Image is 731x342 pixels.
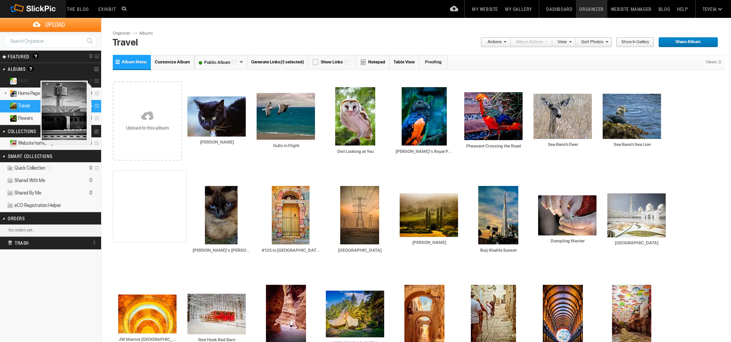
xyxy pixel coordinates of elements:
[402,87,447,146] img: Pesquet_s_Royal_Parrot.webp
[1,140,8,146] a: Expand
[14,190,41,196] span: Shared By Me
[257,142,316,149] input: Gulls in Flight
[9,228,36,233] b: No orders yet...
[7,190,14,196] img: ico_album_coll.png
[8,63,73,75] h2: Albums
[187,294,246,334] img: Red_Hook_Red_Barn.webp
[8,212,73,224] h2: Orders
[464,92,523,140] img: Pheasant_Crossing_the_Road.webp
[1,115,8,121] a: Expand
[464,143,523,150] input: Pheasant Crossing the Road
[419,55,448,69] a: Proofing
[118,295,177,333] img: JW_Marriot_Dubai.webp
[335,87,375,146] img: Owl_Looking_at_You.webp
[469,247,528,254] input: Burj Khalifa Sunset
[122,60,147,65] span: Album Menu
[400,193,458,237] img: Antinori_Napa.webp
[7,78,17,84] ins: Public Album
[308,55,356,69] a: Show Links
[533,141,593,148] input: Sea Ranch Deer
[4,35,97,48] input: Search Organizer...
[8,150,73,162] h2: Smart Collections
[1,103,8,109] a: Collapse
[121,4,130,13] input: Search photos on SlickPic...
[7,103,17,109] ins: Public Album
[616,37,649,47] span: Show in Gallery
[326,148,385,155] input: Owl Looking at You
[7,165,14,172] img: ico_album_quick.png
[603,141,662,148] input: Sea Ranch Sea Lion
[5,53,30,60] span: FEATURED
[400,239,459,246] input: Antinori Napa
[14,177,45,184] span: Shared With Me
[478,186,518,244] img: Burj_Khalifa_Sunset.webp
[552,37,572,47] a: View
[272,186,310,244] img: _125_in_Jerusalem.webp
[187,139,247,146] input: Baldwin
[205,186,238,244] img: Tosca_s_Curly_Whisker.webp
[481,37,506,47] a: Actions
[607,193,666,237] img: Grand_Mosque_Abu_Dhabi.webp
[18,78,28,84] span: B&W
[18,140,56,146] span: Website homepage
[195,60,239,65] font: Public Album
[247,55,308,69] a: Generate Links
[18,90,79,96] span: Home Page and Contact Page Photos
[356,55,390,69] a: Notepad
[7,140,17,147] ins: Public Collection
[261,247,320,254] input: #125 in Jerusalem
[7,177,14,184] img: ico_album_coll.png
[1,78,8,84] a: Expand
[603,94,661,139] img: Sea_Ranch_Sea_Lion_%281_of_1%29.webp
[14,165,54,171] span: Quick Collection
[280,60,304,65] span: (3 selected)
[511,37,548,47] a: Album Actions
[702,55,725,69] div: Views: 0
[7,202,14,209] img: ico_album_coll.png
[340,186,379,244] img: Abu_Dhabi_Desert.webp
[616,37,654,47] a: Show in Gallery
[257,93,315,140] img: Gulls_in_Flight.webp
[658,37,713,47] span: Share Album
[8,237,80,249] h2: Trash
[390,55,419,69] a: Table View
[576,37,608,47] a: Sort Photos
[155,60,190,65] span: Customize Album
[94,126,101,137] a: Collection Options
[7,90,17,97] ins: Unlisted Album
[538,237,597,244] input: Dumpling Master
[14,202,61,209] span: eCO Registration Helper
[187,96,246,137] img: Baldwin.webp
[18,115,33,121] span: Flowers
[538,195,596,235] img: Dumpling_Master.webp
[395,148,454,155] input: Pesquet's Royal Parrot
[533,94,592,139] img: Sea_Ranch_Deer.webp
[192,247,251,254] input: Tosca's Curly Whisker
[326,291,384,337] img: Sea_Ranch_Chapel.webp
[9,18,101,32] span: Upload
[607,239,666,246] input: Grand Mosque Abu Dhabi
[331,247,390,254] input: Abu Dhabi Desert
[7,115,17,122] ins: Public Album
[82,34,97,47] a: Search
[137,30,161,37] a: Albums
[8,125,73,137] h2: Collections
[18,103,30,109] span: Travel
